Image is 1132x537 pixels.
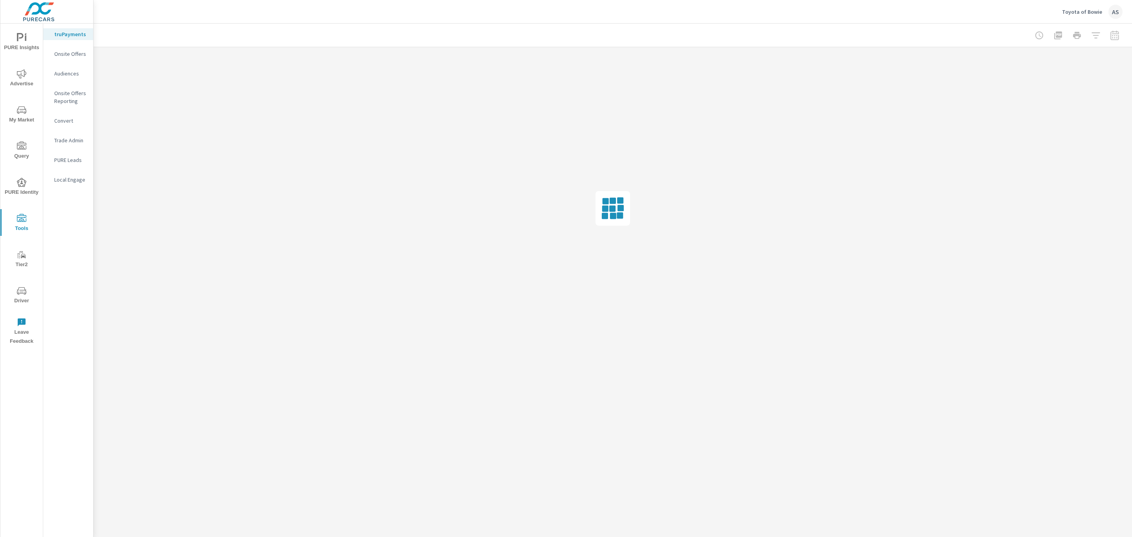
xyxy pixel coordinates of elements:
[3,178,40,197] span: PURE Identity
[54,70,87,77] p: Audiences
[3,142,40,161] span: Query
[43,115,93,127] div: Convert
[3,33,40,52] span: PURE Insights
[3,105,40,125] span: My Market
[54,117,87,125] p: Convert
[43,28,93,40] div: truPayments
[43,48,93,60] div: Onsite Offers
[54,30,87,38] p: truPayments
[54,50,87,58] p: Onsite Offers
[1108,5,1123,19] div: AS
[54,156,87,164] p: PURE Leads
[1062,8,1102,15] p: Toyota of Bowie
[54,176,87,184] p: Local Engage
[3,69,40,88] span: Advertise
[3,250,40,269] span: Tier2
[43,154,93,166] div: PURE Leads
[43,68,93,79] div: Audiences
[43,134,93,146] div: Trade Admin
[54,136,87,144] p: Trade Admin
[43,174,93,186] div: Local Engage
[3,286,40,305] span: Driver
[43,87,93,107] div: Onsite Offers Reporting
[3,214,40,233] span: Tools
[3,318,40,346] span: Leave Feedback
[54,89,87,105] p: Onsite Offers Reporting
[0,24,43,349] div: nav menu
